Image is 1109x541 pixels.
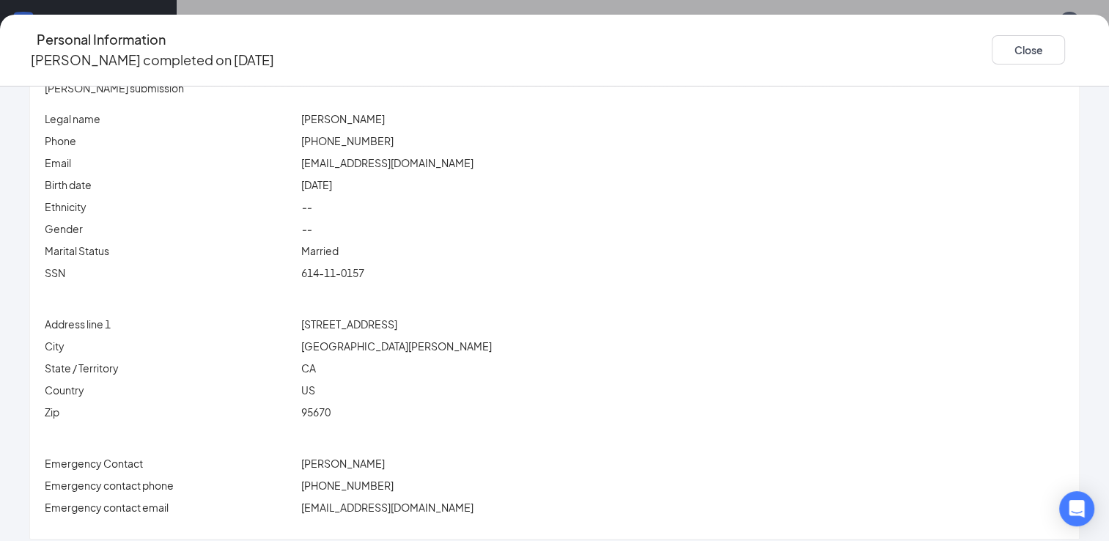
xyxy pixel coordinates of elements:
span: [PERSON_NAME] [301,457,385,470]
h4: Personal Information [37,29,166,50]
p: Birth date [45,177,295,193]
span: [EMAIL_ADDRESS][DOMAIN_NAME] [301,156,474,169]
p: Emergency contact email [45,499,295,515]
p: City [45,338,295,354]
p: Ethnicity [45,199,295,215]
span: CA [301,361,316,375]
p: State / Territory [45,360,295,376]
p: Address line 1 [45,316,295,332]
span: -- [301,222,312,235]
p: Legal name [45,111,295,127]
span: 95670 [301,405,331,419]
span: [STREET_ADDRESS] [301,317,397,331]
span: US [301,383,315,397]
p: Email [45,155,295,171]
p: Phone [45,133,295,149]
span: [PHONE_NUMBER] [301,479,394,492]
p: Zip [45,404,295,420]
p: SSN [45,265,295,281]
span: [EMAIL_ADDRESS][DOMAIN_NAME] [301,501,474,514]
p: Emergency Contact [45,455,295,471]
span: [DATE] [301,178,332,191]
button: Close [992,35,1065,65]
span: [PERSON_NAME] [301,112,385,125]
div: Open Intercom Messenger [1059,491,1094,526]
p: Country [45,382,295,398]
p: Emergency contact phone [45,477,295,493]
span: [PHONE_NUMBER] [301,134,394,147]
p: [PERSON_NAME] completed on [DATE] [31,50,274,70]
p: Gender [45,221,295,237]
span: Married [301,244,339,257]
span: [PERSON_NAME] submission [45,80,184,96]
span: 614-11-0157 [301,266,364,279]
span: -- [301,200,312,213]
p: Marital Status [45,243,295,259]
span: [GEOGRAPHIC_DATA][PERSON_NAME] [301,339,492,353]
